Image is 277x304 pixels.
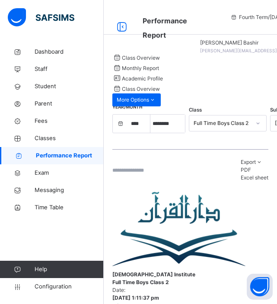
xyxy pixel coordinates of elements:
[112,294,268,302] span: [DATE] 1:11:37 pm
[247,274,273,300] button: Open asap
[8,8,74,26] img: safsims
[194,119,251,127] div: Full Time Boys Class 2
[112,287,125,293] span: Date:
[122,54,160,61] span: Class Overview
[35,99,104,108] span: Parent
[117,96,156,104] span: More Options
[35,48,104,56] span: Dashboard
[35,186,104,195] span: Messaging
[241,174,268,182] li: dropdown-list-item-text-1
[36,151,104,160] span: Performance Report
[241,166,268,174] li: dropdown-list-item-text-0
[122,86,160,92] span: Class Overview
[35,82,104,91] span: Student
[122,75,163,82] span: Academic Profile
[35,65,104,74] span: Staff
[35,169,104,177] span: Exam
[112,278,268,286] span: Full Time Boys Class 2
[112,190,247,271] img: darulquraninstitute.png
[122,65,159,71] span: Monthly Report
[99,182,146,225] img: logo
[112,104,142,109] span: Year/Month
[189,106,202,114] span: Class
[35,203,104,212] span: Time Table
[39,227,206,240] span: Principal
[35,117,104,125] span: Fees
[35,282,103,291] span: Configuration
[35,265,103,274] span: Help
[35,134,104,143] span: Classes
[112,271,268,278] span: [DEMOGRAPHIC_DATA] Institute
[143,16,187,39] span: Broadsheet
[241,159,256,165] span: Export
